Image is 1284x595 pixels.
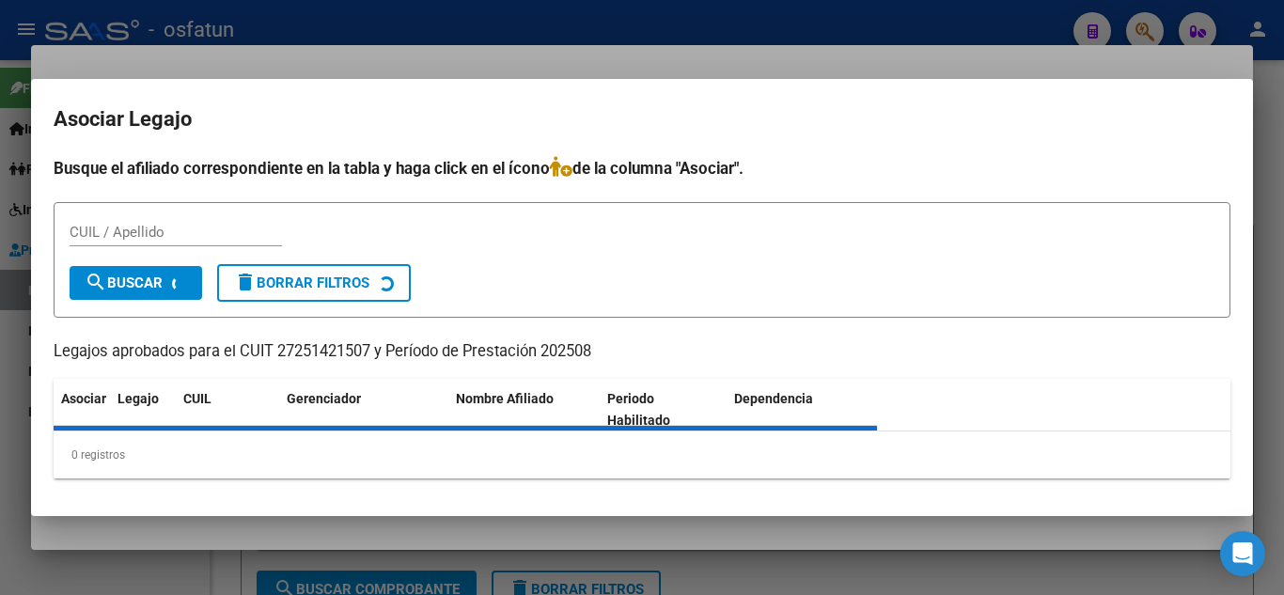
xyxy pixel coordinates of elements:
span: Gerenciador [287,391,361,406]
h4: Busque el afiliado correspondiente en la tabla y haga click en el ícono de la columna "Asociar". [54,156,1230,180]
span: Asociar [61,391,106,406]
datatable-header-cell: Nombre Afiliado [448,379,600,441]
span: Nombre Afiliado [456,391,554,406]
div: 0 registros [54,431,1230,478]
datatable-header-cell: Gerenciador [279,379,448,441]
button: Borrar Filtros [217,264,411,302]
p: Legajos aprobados para el CUIT 27251421507 y Período de Prestación 202508 [54,340,1230,364]
div: Open Intercom Messenger [1220,531,1265,576]
span: Legajo [117,391,159,406]
span: CUIL [183,391,211,406]
datatable-header-cell: Legajo [110,379,176,441]
datatable-header-cell: Dependencia [727,379,878,441]
span: Dependencia [734,391,813,406]
datatable-header-cell: CUIL [176,379,279,441]
span: Borrar Filtros [234,274,369,291]
h2: Asociar Legajo [54,102,1230,137]
button: Buscar [70,266,202,300]
mat-icon: search [85,271,107,293]
mat-icon: delete [234,271,257,293]
datatable-header-cell: Periodo Habilitado [600,379,727,441]
span: Buscar [85,274,163,291]
span: Periodo Habilitado [607,391,670,428]
datatable-header-cell: Asociar [54,379,110,441]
